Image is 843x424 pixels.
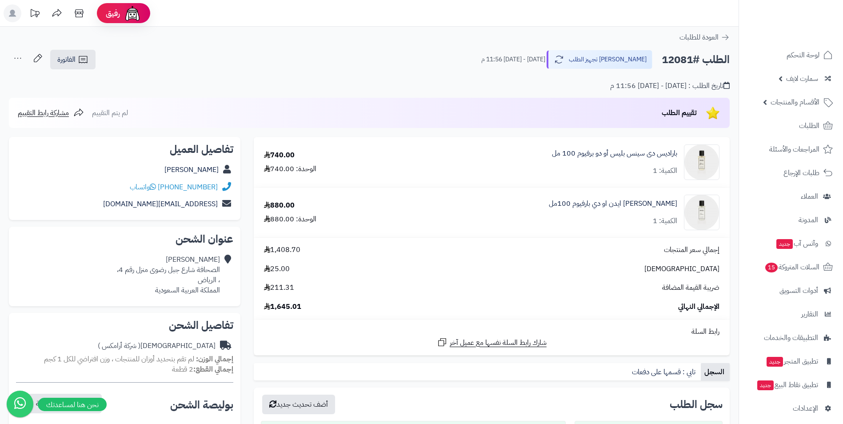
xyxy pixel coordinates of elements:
[764,261,819,273] span: السلات المتروكة
[16,144,233,155] h2: تفاصيل العميل
[106,8,120,19] span: رفيق
[744,186,838,207] a: العملاء
[744,162,838,184] a: طلبات الإرجاع
[262,395,335,414] button: أضف تحديث جديد
[92,108,128,118] span: لم يتم التقييم
[684,195,719,230] img: 1734416638-3770018257013-paradi-des-sens-eden-edp-100ml-01-90x90.png
[117,255,220,295] div: [PERSON_NAME] الصحافة شارع جبل رضوى منزل رقم 4، ، الرياض المملكة العربية السعودية
[547,50,652,69] button: [PERSON_NAME] تجهيز الطلب
[783,167,819,179] span: طلبات الإرجاع
[662,283,719,293] span: ضريبة القيمة المضافة
[701,363,730,381] a: السجل
[771,96,819,108] span: الأقسام والمنتجات
[744,139,838,160] a: المراجعات والأسئلة
[552,148,677,159] a: باراديس دى سينس بليس أو دو برفيوم 100 مل
[50,50,96,69] a: الفاتورة
[172,364,233,375] small: 2 قطعة
[130,182,156,192] a: واتساب
[757,380,774,390] span: جديد
[610,81,730,91] div: تاريخ الطلب : [DATE] - [DATE] 11:56 م
[776,239,793,249] span: جديد
[264,302,301,312] span: 1,645.01
[744,351,838,372] a: تطبيق المتجرجديد
[744,256,838,278] a: السلات المتروكة15
[787,49,819,61] span: لوحة التحكم
[264,264,290,274] span: 25.00
[662,108,697,118] span: تقييم الطلب
[264,200,295,211] div: 880.00
[653,216,677,226] div: الكمية: 1
[766,355,818,368] span: تطبيق المتجر
[193,364,233,375] strong: إجمالي القطع:
[257,327,726,337] div: رابط السلة
[764,332,818,344] span: التطبيقات والخدمات
[36,398,95,409] span: نسخ رابط تتبع الشحنة
[196,354,233,364] strong: إجمالي الوزن:
[644,264,719,274] span: [DEMOGRAPHIC_DATA]
[744,209,838,231] a: المدونة
[158,182,218,192] a: [PHONE_NUMBER]
[775,237,818,250] span: وآتس آب
[679,32,730,43] a: العودة للطلبات
[801,190,818,203] span: العملاء
[103,199,218,209] a: [EMAIL_ADDRESS][DOMAIN_NAME]
[765,263,778,272] span: 15
[170,400,233,410] h2: بوليصة الشحن
[44,354,194,364] span: لم تقم بتحديد أوزان للمنتجات ، وزن افتراضي للكل 1 كجم
[744,44,838,66] a: لوحة التحكم
[779,284,818,297] span: أدوات التسويق
[801,308,818,320] span: التقارير
[549,199,677,209] a: [PERSON_NAME] ايدن او دي بارفيوم 100مل
[662,51,730,69] h2: الطلب #12081
[744,233,838,254] a: وآتس آبجديد
[744,398,838,419] a: الإعدادات
[628,363,701,381] a: تابي : قسمها على دفعات
[670,399,723,410] h3: سجل الطلب
[98,340,140,351] span: ( شركة أرامكس )
[664,245,719,255] span: إجمالي سعر المنتجات
[18,108,69,118] span: مشاركة رابط التقييم
[783,24,835,43] img: logo-2.png
[678,302,719,312] span: الإجمالي النهائي
[653,166,677,176] div: الكمية: 1
[744,280,838,301] a: أدوات التسويق
[24,4,46,24] a: تحديثات المنصة
[264,164,316,174] div: الوحدة: 740.00
[744,374,838,396] a: تطبيق نقاط البيعجديد
[799,120,819,132] span: الطلبات
[98,341,216,351] div: [DEMOGRAPHIC_DATA]
[264,150,295,160] div: 740.00
[16,320,233,331] h2: تفاصيل الشحن
[793,402,818,415] span: الإعدادات
[756,379,818,391] span: تطبيق نقاط البيع
[679,32,719,43] span: العودة للطلبات
[744,304,838,325] a: التقارير
[164,164,219,175] a: [PERSON_NAME]
[450,338,547,348] span: شارك رابط السلة نفسها مع عميل آخر
[481,55,545,64] small: [DATE] - [DATE] 11:56 م
[16,234,233,244] h2: عنوان الشحن
[264,283,294,293] span: 211.31
[264,214,316,224] div: الوحدة: 880.00
[17,394,102,413] button: نسخ رابط تتبع الشحنة
[744,327,838,348] a: التطبيقات والخدمات
[769,143,819,156] span: المراجعات والأسئلة
[767,357,783,367] span: جديد
[744,115,838,136] a: الطلبات
[437,337,547,348] a: شارك رابط السلة نفسها مع عميل آخر
[124,4,141,22] img: ai-face.png
[57,54,76,65] span: الفاتورة
[786,72,818,85] span: سمارت لايف
[799,214,818,226] span: المدونة
[264,245,300,255] span: 1,408.70
[684,144,719,180] img: 1680981436-3770018257037-paradi-des-sens-bliss-edp-100ml-01-90x90.png
[18,108,84,118] a: مشاركة رابط التقييم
